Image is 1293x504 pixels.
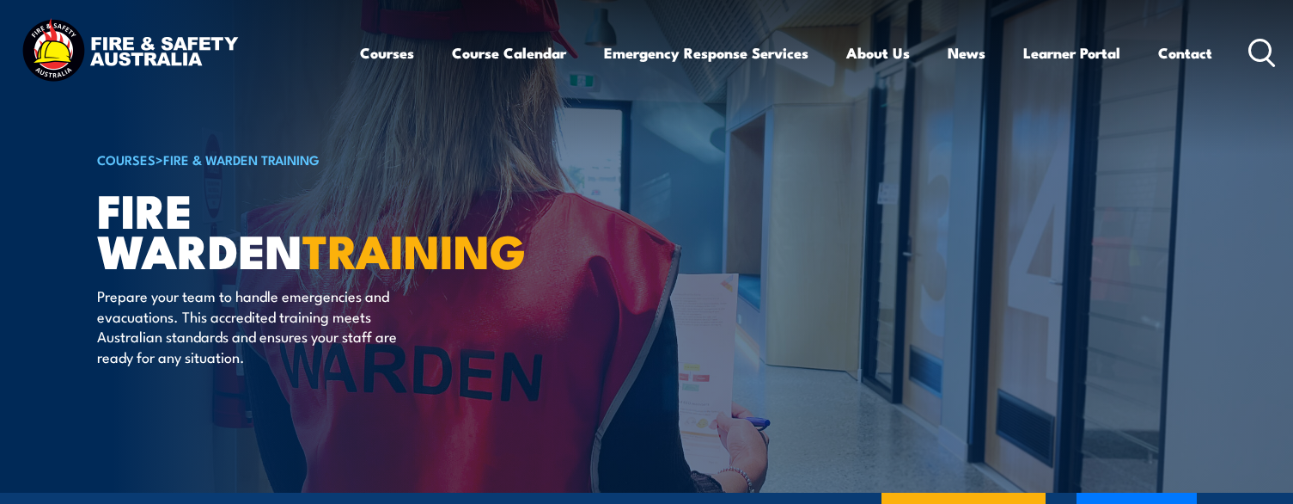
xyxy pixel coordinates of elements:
[1158,30,1212,76] a: Contact
[452,30,566,76] a: Course Calendar
[1023,30,1120,76] a: Learner Portal
[604,30,808,76] a: Emergency Response Services
[948,30,985,76] a: News
[97,189,521,269] h1: Fire Warden
[846,30,910,76] a: About Us
[302,213,526,285] strong: TRAINING
[97,286,411,366] p: Prepare your team to handle emergencies and evacuations. This accredited training meets Australia...
[97,149,521,169] h6: >
[97,150,156,169] a: COURSES
[360,30,414,76] a: Courses
[163,150,320,169] a: Fire & Warden Training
